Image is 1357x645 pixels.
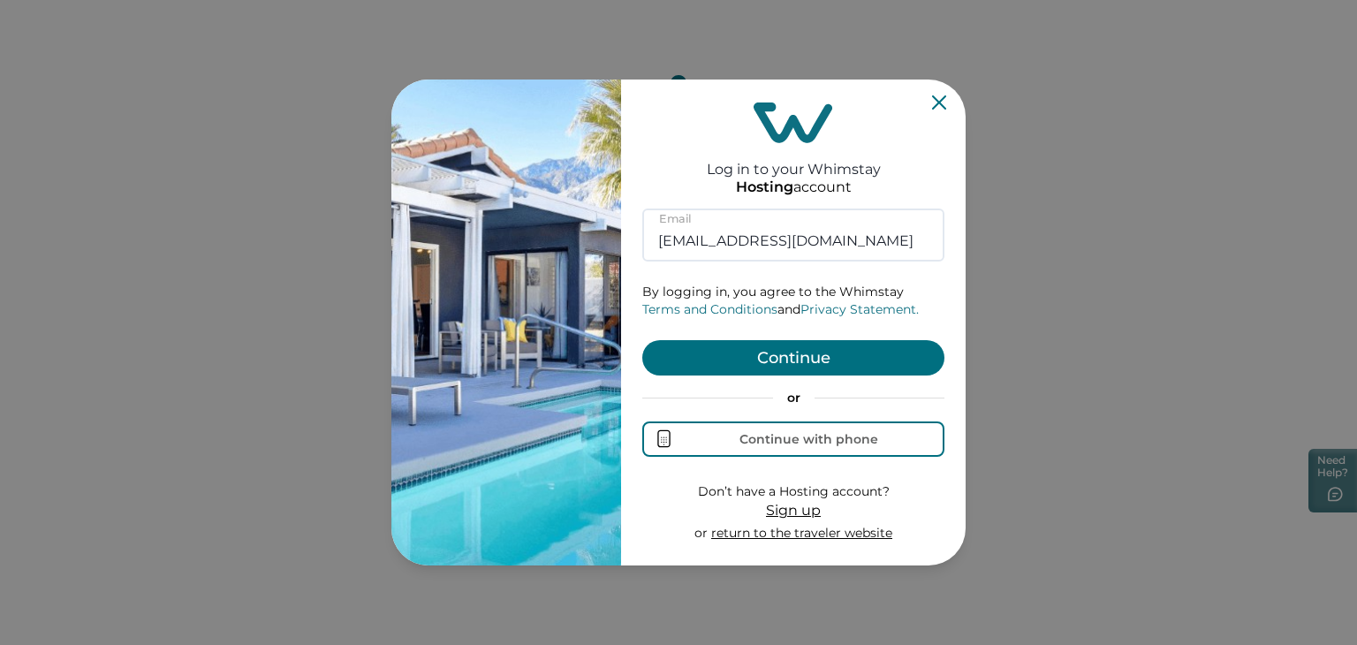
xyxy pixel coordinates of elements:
a: Privacy Statement. [800,301,919,317]
input: Enter your email address [642,209,944,262]
a: Terms and Conditions [642,301,777,317]
button: Close [932,95,946,110]
p: Don’t have a Hosting account? [694,483,892,501]
h2: Log in to your Whimstay [707,143,881,178]
p: account [736,178,852,196]
img: auth-banner [391,80,621,565]
div: Continue with phone [739,432,878,446]
a: return to the traveler website [711,525,892,541]
p: By logging in, you agree to the Whimstay and [642,284,944,318]
button: Continue with phone [642,421,944,457]
p: or [694,525,892,543]
img: login-logo [754,102,833,143]
span: Sign up [766,502,821,519]
p: or [642,390,944,407]
p: Hosting [736,178,793,196]
button: Continue [642,340,944,376]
